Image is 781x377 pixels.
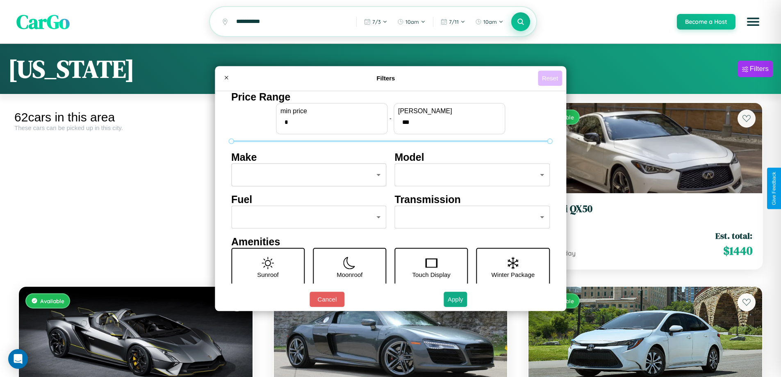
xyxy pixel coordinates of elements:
span: CarGo [16,8,70,35]
div: 62 cars in this area [14,110,257,124]
p: - [389,113,392,124]
h4: Price Range [231,91,550,103]
button: Apply [444,292,467,307]
h4: Fuel [231,194,387,206]
span: 10am [483,18,497,25]
button: Reset [538,71,562,86]
div: Filters [750,65,769,73]
button: Open menu [742,10,765,33]
h4: Transmission [395,194,550,206]
div: Give Feedback [771,172,777,205]
h3: Infiniti QX50 [538,203,752,215]
p: Sunroof [257,269,279,280]
p: Touch Display [412,269,450,280]
span: $ 1440 [723,242,752,259]
h4: Filters [234,75,538,82]
button: 10am [393,15,430,28]
span: 10am [405,18,419,25]
button: 7/11 [437,15,469,28]
span: Est. total: [715,230,752,242]
label: [PERSON_NAME] [398,107,501,115]
button: Become a Host [677,14,735,30]
label: min price [280,107,383,115]
h4: Make [231,151,387,163]
div: These cars can be picked up in this city. [14,124,257,131]
h4: Amenities [231,236,550,248]
h4: Model [395,151,550,163]
div: Open Intercom Messenger [8,349,28,369]
a: Infiniti QX502018 [538,203,752,223]
span: 7 / 11 [449,18,459,25]
span: 7 / 3 [372,18,381,25]
p: Moonroof [337,269,362,280]
p: Winter Package [492,269,535,280]
span: / day [558,249,576,257]
button: 10am [471,15,508,28]
h1: [US_STATE] [8,52,134,86]
button: Cancel [310,292,344,307]
button: 7/3 [360,15,392,28]
button: Filters [738,61,773,77]
span: Available [40,297,64,304]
